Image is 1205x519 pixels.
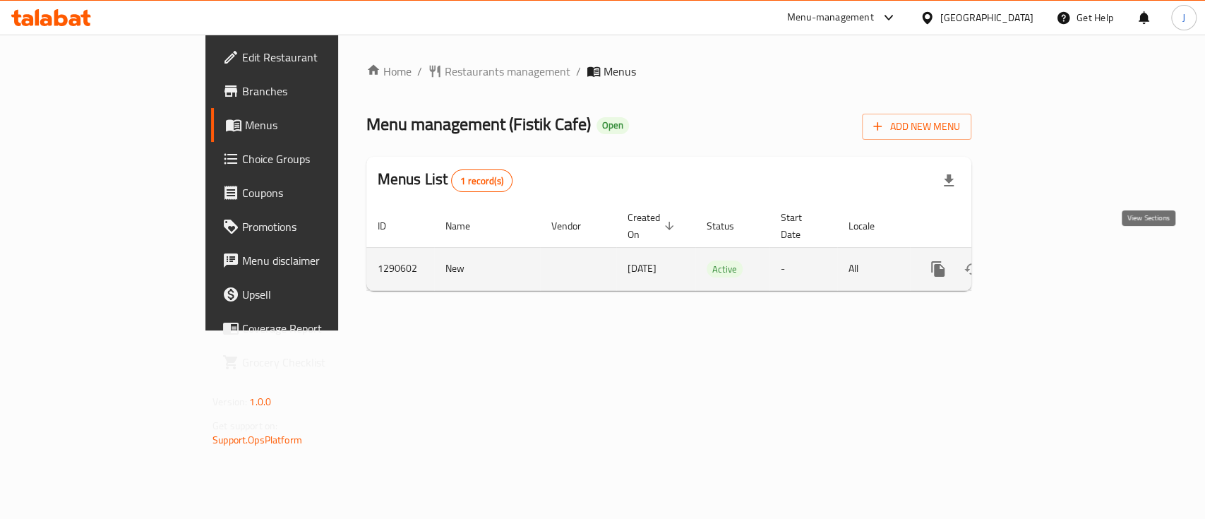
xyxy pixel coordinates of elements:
div: Export file [932,164,966,198]
div: Total records count [451,169,512,192]
span: Name [445,217,488,234]
span: Menus [245,117,395,133]
td: All [837,247,910,290]
a: Menus [211,108,407,142]
div: Open [596,117,629,134]
h2: Menus List [378,169,512,192]
a: Upsell [211,278,407,311]
td: - [769,247,837,290]
span: Locale [849,217,893,234]
span: Choice Groups [242,150,395,167]
span: Vendor [551,217,599,234]
button: more [921,252,955,286]
span: Start Date [781,209,820,243]
span: Branches [242,83,395,100]
button: Add New Menu [862,114,971,140]
span: 1 record(s) [452,174,512,188]
li: / [576,63,581,80]
span: Restaurants management [445,63,570,80]
span: 1.0.0 [249,393,271,411]
th: Actions [910,205,1068,248]
div: Menu-management [787,9,874,26]
span: Upsell [242,286,395,303]
span: Active [707,261,743,278]
span: Menu management ( Fistik Cafe ) [366,108,591,140]
span: Get support on: [212,417,277,435]
a: Branches [211,74,407,108]
span: Add New Menu [873,118,960,136]
a: Support.OpsPlatform [212,431,302,449]
span: Version: [212,393,247,411]
table: enhanced table [366,205,1068,291]
span: Created On [628,209,678,243]
span: Status [707,217,753,234]
nav: breadcrumb [366,63,971,80]
a: Restaurants management [428,63,570,80]
a: Coverage Report [211,311,407,345]
span: Promotions [242,218,395,235]
span: Edit Restaurant [242,49,395,66]
span: Coupons [242,184,395,201]
button: Change Status [955,252,989,286]
span: J [1182,10,1185,25]
a: Menu disclaimer [211,244,407,278]
a: Edit Restaurant [211,40,407,74]
a: Promotions [211,210,407,244]
span: Coverage Report [242,320,395,337]
a: Choice Groups [211,142,407,176]
td: New [434,247,540,290]
span: Menus [604,63,636,80]
div: [GEOGRAPHIC_DATA] [940,10,1033,25]
span: Open [596,119,629,131]
a: Coupons [211,176,407,210]
span: Grocery Checklist [242,354,395,371]
span: [DATE] [628,259,657,278]
span: ID [378,217,404,234]
a: Grocery Checklist [211,345,407,379]
span: Menu disclaimer [242,252,395,269]
li: / [417,63,422,80]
